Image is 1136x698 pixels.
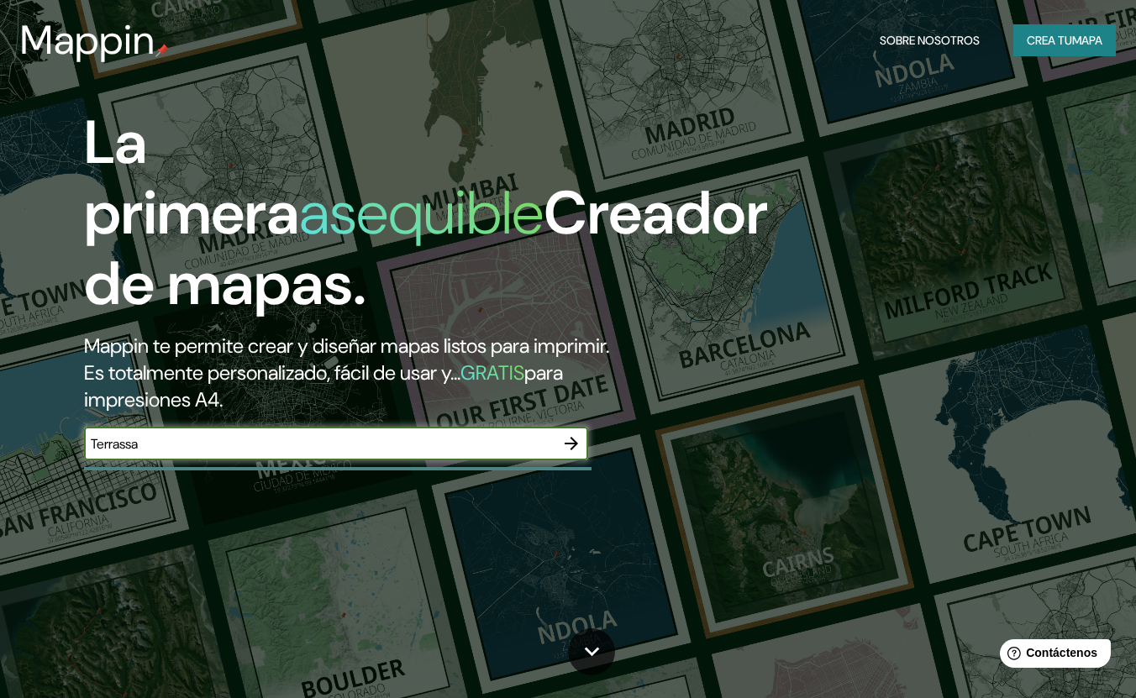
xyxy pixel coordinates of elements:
font: Crea tu [1027,33,1072,48]
button: Sobre nosotros [873,24,986,56]
font: La primera [84,103,299,252]
font: Sobre nosotros [880,33,980,48]
button: Crea tumapa [1013,24,1116,56]
input: Elige tu lugar favorito [84,434,555,454]
font: para impresiones A4. [84,359,563,412]
font: asequible [299,174,544,252]
font: Creador de mapas. [84,174,768,323]
font: Es totalmente personalizado, fácil de usar y... [84,359,460,386]
img: pin de mapeo [155,44,169,57]
font: GRATIS [460,359,524,386]
font: Mappin te permite crear y diseñar mapas listos para imprimir. [84,333,609,359]
iframe: Lanzador de widgets de ayuda [986,632,1118,680]
font: mapa [1072,33,1102,48]
font: Mappin [20,13,155,66]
